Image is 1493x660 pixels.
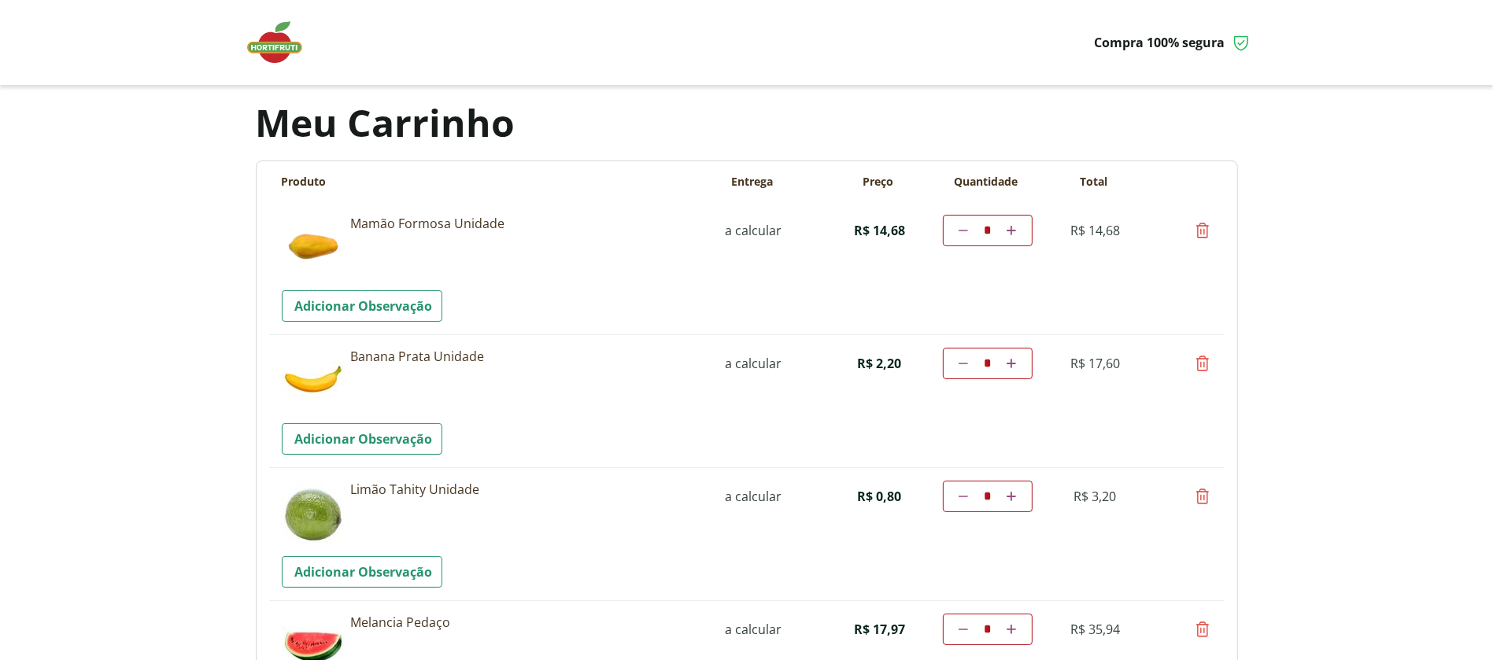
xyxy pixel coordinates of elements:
span: a calcular [726,355,782,372]
span: R$ 0,80 [858,488,902,505]
th: Total [1031,174,1157,190]
span: R$ 14,68 [1070,222,1120,239]
span: a calcular [726,488,782,505]
a: Adicionar Observação [282,556,442,588]
span: a calcular [726,621,782,638]
span: R$ 17,97 [854,621,905,638]
span: Compra 100% segura [1095,34,1225,51]
th: Quantidade [941,174,1031,190]
th: Preço [815,174,941,190]
a: Mamão Formosa Unidade [351,215,697,232]
img: Limão Tahity Unidade [282,481,345,544]
h1: Meu Carrinho [256,104,1238,142]
span: a calcular [726,222,782,239]
span: R$ 3,20 [1074,488,1117,505]
th: Entrega [689,174,815,190]
a: Adicionar Observação [282,290,442,322]
span: R$ 14,68 [854,222,905,239]
span: R$ 35,94 [1070,621,1120,638]
a: Melancia Pedaço [351,614,697,631]
span: R$ 17,60 [1070,355,1120,372]
img: logo Hortifruti [243,19,322,66]
img: Banana Prata Unidade [282,348,345,411]
a: Banana Prata Unidade [351,348,697,365]
th: Produto [282,174,689,190]
a: Adicionar Observação [282,423,442,455]
span: R$ 2,20 [858,355,902,372]
img: Mamão Formosa Unidade [282,215,345,278]
a: Limão Tahity Unidade [351,481,697,498]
